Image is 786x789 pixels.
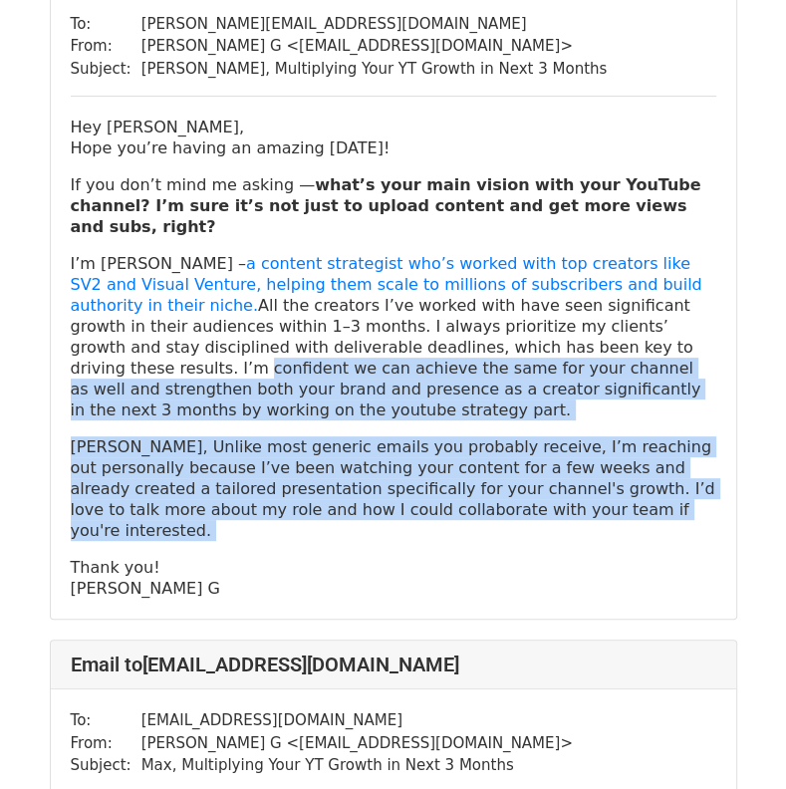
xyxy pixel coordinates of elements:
[71,174,716,237] p: If you don’t mind me asking —
[71,35,141,58] td: From:
[71,58,141,81] td: Subject:
[141,58,608,81] td: [PERSON_NAME], Multiplying Your YT Growth in Next 3 Months
[71,709,141,732] td: To:
[71,653,716,676] h4: Email to [EMAIL_ADDRESS][DOMAIN_NAME]
[71,175,701,236] strong: what’s your main vision with your YouTube channel? I’m sure it’s not just to upload content and g...
[686,693,786,789] iframe: Chat Widget
[141,35,608,58] td: [PERSON_NAME] G < [EMAIL_ADDRESS][DOMAIN_NAME] >
[71,117,716,158] p: Hey [PERSON_NAME], Hope you’re having an amazing [DATE]!
[71,436,716,541] p: [PERSON_NAME], Unlike most generic emails you probably receive, I’m reaching out personally becau...
[71,253,716,420] p: I’m [PERSON_NAME] – All the creators I’ve worked with have seen significant growth in their audie...
[71,254,702,315] a: a content strategist who’s worked with top creators like SV2 and Visual Venture, helping them sca...
[141,732,573,755] td: [PERSON_NAME] G < [EMAIL_ADDRESS][DOMAIN_NAME] >
[141,13,608,36] td: [PERSON_NAME][EMAIL_ADDRESS][DOMAIN_NAME]
[71,732,141,755] td: From:
[141,709,573,732] td: [EMAIL_ADDRESS][DOMAIN_NAME]
[71,754,141,777] td: Subject:
[141,754,573,777] td: Max, Multiplying Your YT Growth in Next 3 Months
[71,13,141,36] td: To:
[71,557,716,599] p: Thank you! [PERSON_NAME] G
